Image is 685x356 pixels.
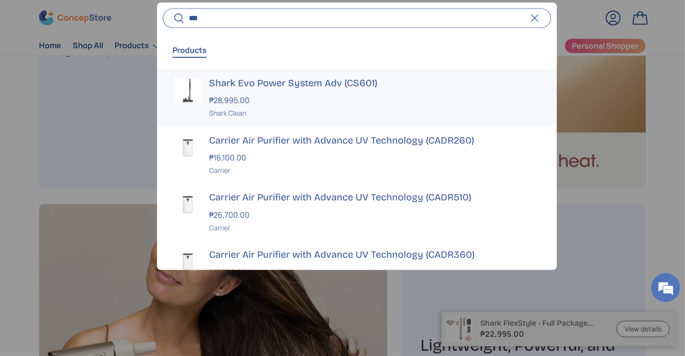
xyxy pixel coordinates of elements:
[250,268,282,277] s: ₱19,300.00
[209,153,249,163] strong: ₱16,100.00
[174,249,201,276] img: carrier-cadr360-with-advance-uv-technology-floor-standing-air-purifier-full-view-concepstore
[209,210,252,221] strong: ₱26,700.00
[172,39,207,61] button: Products
[50,54,162,66] div: Chat with us now
[209,108,540,119] div: Shark Clean
[209,95,252,106] strong: ₱28,995.00
[209,191,540,205] h3: Carrier Air Purifier with Advance UV Technology (CADR510)
[209,249,540,262] h3: Carrier Air Purifier with Advance UV Technology (CADR360)
[56,113,133,210] span: We're online!
[157,184,557,241] a: carrier-air-purifier-cadr510-with-advance-uv-technology-full-view-concepstore Carrier Air Purifie...
[157,241,557,298] a: carrier-cadr360-with-advance-uv-technology-floor-standing-air-purifier-full-view-concepstore Carr...
[209,267,249,277] strong: ₱17,370.00
[157,126,557,184] a: carrier-air-purifier-cadr260-w-advance-uv-technology-full-view-concepstore Carrier Air Purifier w...
[5,246,184,280] textarea: Type your message and hit 'Enter'
[209,223,540,233] div: Carrier
[209,134,540,147] h3: Carrier Air Purifier with Advance UV Technology (CADR260)
[174,134,201,161] img: carrier-air-purifier-cadr260-w-advance-uv-technology-full-view-concepstore
[158,5,181,28] div: Minimize live chat window
[157,69,557,126] a: Shark Evo Power System Adv (CS601) ₱28,995.00 Shark Clean
[209,77,540,90] h3: Shark Evo Power System Adv (CS601)
[174,191,201,218] img: carrier-air-purifier-cadr510-with-advance-uv-technology-full-view-concepstore
[209,166,540,176] div: Carrier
